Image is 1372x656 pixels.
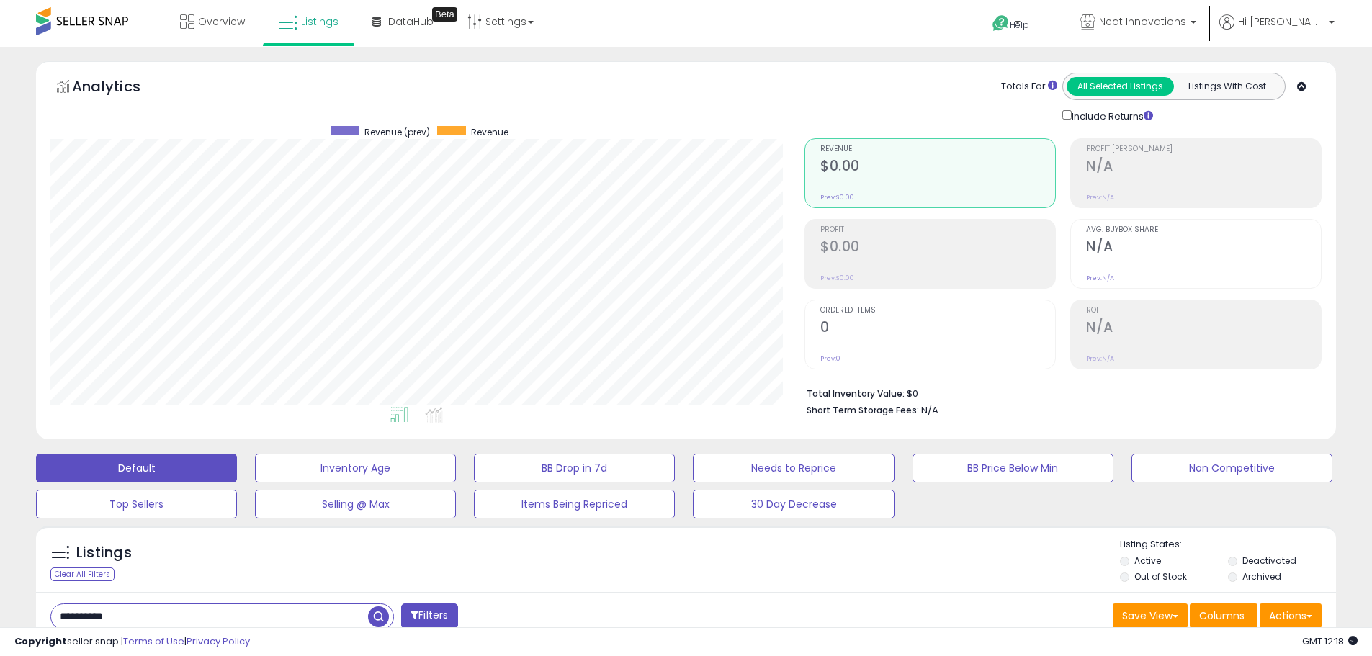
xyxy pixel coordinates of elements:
[1113,603,1188,628] button: Save View
[1242,554,1296,567] label: Deactivated
[913,454,1113,482] button: BB Price Below Min
[1067,77,1174,96] button: All Selected Listings
[1131,454,1332,482] button: Non Competitive
[187,634,250,648] a: Privacy Policy
[1086,226,1321,234] span: Avg. Buybox Share
[1134,554,1161,567] label: Active
[14,635,250,649] div: seller snap | |
[301,14,338,29] span: Listings
[1086,145,1321,153] span: Profit [PERSON_NAME]
[1086,307,1321,315] span: ROI
[1190,603,1257,628] button: Columns
[807,404,919,416] b: Short Term Storage Fees:
[820,158,1055,177] h2: $0.00
[820,354,840,363] small: Prev: 0
[981,4,1057,47] a: Help
[1173,77,1281,96] button: Listings With Cost
[432,7,457,22] div: Tooltip anchor
[1199,608,1245,623] span: Columns
[1001,80,1057,94] div: Totals For
[1086,238,1321,258] h2: N/A
[72,76,169,100] h5: Analytics
[1099,14,1186,29] span: Neat Innovations
[1086,319,1321,338] h2: N/A
[820,238,1055,258] h2: $0.00
[1134,570,1187,583] label: Out of Stock
[36,490,237,518] button: Top Sellers
[14,634,67,648] strong: Copyright
[401,603,457,629] button: Filters
[364,126,430,138] span: Revenue (prev)
[474,454,675,482] button: BB Drop in 7d
[1242,570,1281,583] label: Archived
[1086,274,1114,282] small: Prev: N/A
[693,454,894,482] button: Needs to Reprice
[992,14,1010,32] i: Get Help
[1120,538,1336,552] p: Listing States:
[807,384,1311,401] li: $0
[807,387,905,400] b: Total Inventory Value:
[921,403,938,417] span: N/A
[820,307,1055,315] span: Ordered Items
[388,14,434,29] span: DataHub
[693,490,894,518] button: 30 Day Decrease
[1238,14,1324,29] span: Hi [PERSON_NAME]
[198,14,245,29] span: Overview
[820,226,1055,234] span: Profit
[36,454,237,482] button: Default
[1010,19,1029,31] span: Help
[76,543,132,563] h5: Listings
[1086,354,1114,363] small: Prev: N/A
[820,319,1055,338] h2: 0
[255,490,456,518] button: Selling @ Max
[1302,634,1358,648] span: 2025-09-18 12:18 GMT
[255,454,456,482] button: Inventory Age
[820,193,854,202] small: Prev: $0.00
[1086,158,1321,177] h2: N/A
[1260,603,1322,628] button: Actions
[123,634,184,648] a: Terms of Use
[1219,14,1335,47] a: Hi [PERSON_NAME]
[1086,193,1114,202] small: Prev: N/A
[50,567,115,581] div: Clear All Filters
[820,274,854,282] small: Prev: $0.00
[820,145,1055,153] span: Revenue
[1052,107,1170,124] div: Include Returns
[471,126,508,138] span: Revenue
[474,490,675,518] button: Items Being Repriced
